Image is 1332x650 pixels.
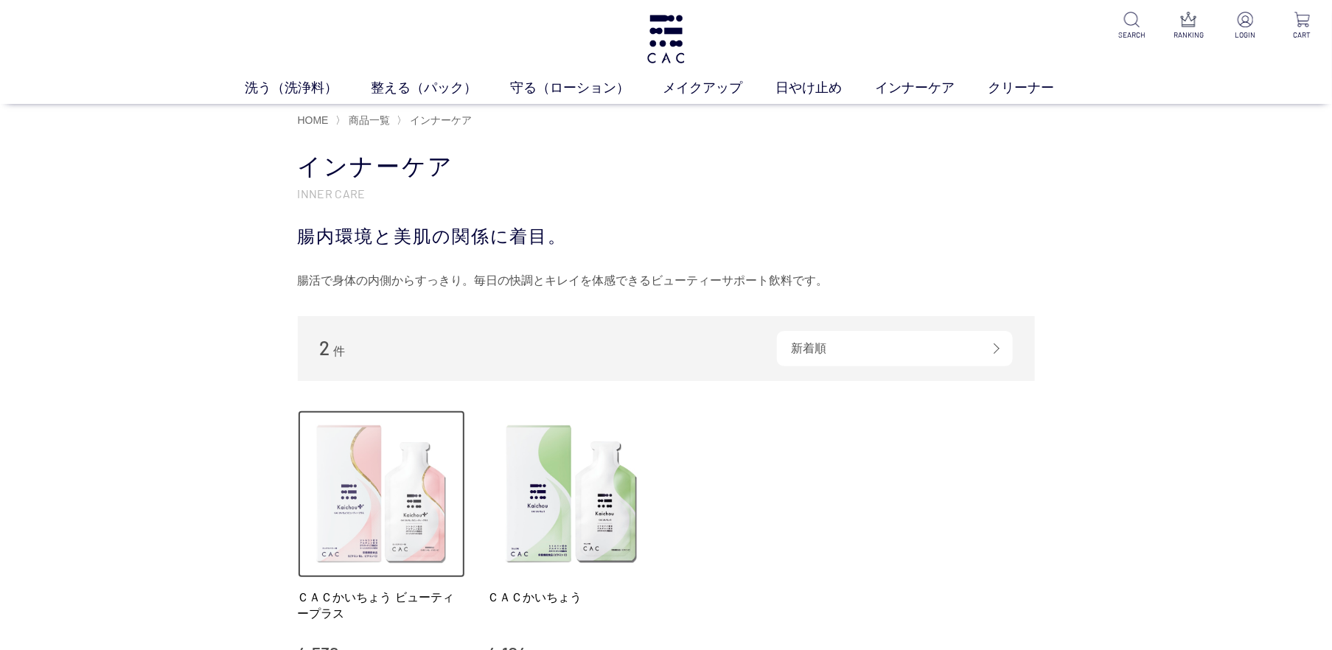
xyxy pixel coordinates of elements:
p: SEARCH [1114,29,1150,41]
img: logo [645,15,688,63]
a: ＣＡＣかいちょう [487,590,655,605]
h1: インナーケア [298,151,1035,183]
a: メイクアップ [663,78,775,98]
a: RANKING [1171,12,1207,41]
li: 〉 [397,113,475,127]
p: INNER CARE [298,186,1035,201]
a: 整える（パック） [371,78,510,98]
li: 〉 [335,113,394,127]
a: SEARCH [1114,12,1150,41]
a: CART [1284,12,1320,41]
div: 新着順 [777,331,1013,366]
span: 商品一覧 [349,114,390,126]
img: ＣＡＣかいちょう [487,410,655,579]
a: ＣＡＣかいちょう ビューティープラス [298,590,466,621]
p: RANKING [1171,29,1207,41]
img: ＣＡＣかいちょう ビューティープラス [298,410,466,579]
p: CART [1284,29,1320,41]
a: 洗う（洗浄料） [245,78,371,98]
a: LOGIN [1227,12,1263,41]
a: クリーナー [988,78,1087,98]
div: 腸内環境と美肌の関係に着目。 [298,223,1035,250]
span: インナーケア [410,114,472,126]
span: 件 [333,345,345,357]
a: 日やけ止め [775,78,875,98]
p: LOGIN [1227,29,1263,41]
span: 2 [320,336,330,359]
div: 腸活で身体の内側からすっきり。毎日の快調とキレイを体感できるビューティーサポート飲料です。 [298,269,1035,293]
a: インナーケア [875,78,988,98]
a: 商品一覧 [346,114,390,126]
a: インナーケア [407,114,472,126]
a: HOME [298,114,329,126]
a: 守る（ローション） [510,78,663,98]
